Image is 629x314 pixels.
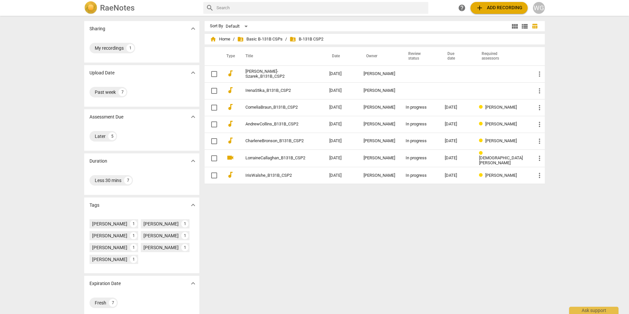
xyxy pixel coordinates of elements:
[118,88,126,96] div: 7
[485,173,517,178] span: [PERSON_NAME]
[364,105,395,110] div: [PERSON_NAME]
[485,121,517,126] span: [PERSON_NAME]
[210,36,230,42] span: Home
[143,232,179,239] div: [PERSON_NAME]
[89,114,123,120] p: Assessment Due
[536,154,543,162] span: more_vert
[245,69,306,79] a: [PERSON_NAME]-Szarek_B131B_CSP2
[89,202,99,209] p: Tags
[536,171,543,179] span: more_vert
[324,149,358,167] td: [DATE]
[226,120,234,128] span: audiotrack
[188,278,198,288] button: Show more
[245,156,306,161] a: LorraineCallaghan_B131B_CSP2
[456,2,468,14] a: Help
[95,300,106,306] div: Fresh
[536,70,543,78] span: more_vert
[400,47,440,65] th: Review status
[95,89,116,95] div: Past week
[510,21,520,31] button: Tile view
[210,24,223,29] div: Sort By
[216,3,426,13] input: Search
[364,173,395,178] div: [PERSON_NAME]
[226,154,234,162] span: videocam
[210,36,216,42] span: home
[189,25,197,33] span: expand_more
[189,279,197,287] span: expand_more
[358,47,400,65] th: Owner
[100,3,135,13] h2: RaeNotes
[95,177,121,184] div: Less 30 mins
[536,87,543,95] span: more_vert
[536,120,543,128] span: more_vert
[89,280,121,287] p: Expiration Date
[536,137,543,145] span: more_vert
[479,151,485,156] span: Review status: in progress
[188,68,198,78] button: Show more
[84,1,97,14] img: Logo
[130,232,137,239] div: 1
[470,2,528,14] button: Upload
[324,47,358,65] th: Date
[289,36,323,42] span: B-131B CSP2
[238,47,324,65] th: Title
[485,105,517,110] span: [PERSON_NAME]
[476,4,522,12] span: Add recording
[189,157,197,165] span: expand_more
[89,158,107,165] p: Duration
[237,36,244,42] span: folder_shared
[406,122,434,127] div: In progress
[479,105,485,110] span: Review status: in progress
[92,256,127,263] div: [PERSON_NAME]
[533,2,545,14] button: WG
[445,105,468,110] div: [DATE]
[189,201,197,209] span: expand_more
[479,155,523,165] span: [DEMOGRAPHIC_DATA][PERSON_NAME]
[245,88,306,93] a: IrenaStika_B131B_CSP2
[569,307,618,314] div: Ask support
[245,105,306,110] a: CorneliaBraun_B131B_CSP2
[130,220,137,227] div: 1
[189,113,197,121] span: expand_more
[143,244,179,251] div: [PERSON_NAME]
[188,156,198,166] button: Show more
[221,47,238,65] th: Type
[324,116,358,133] td: [DATE]
[188,112,198,122] button: Show more
[324,65,358,82] td: [DATE]
[445,156,468,161] div: [DATE]
[511,22,519,30] span: view_module
[181,244,189,251] div: 1
[181,220,189,227] div: 1
[124,176,132,184] div: 7
[84,1,198,14] a: LogoRaeNotes
[109,299,117,307] div: 7
[445,139,468,144] div: [DATE]
[520,21,530,31] button: List view
[479,121,485,126] span: Review status: in progress
[406,105,434,110] div: In progress
[95,133,106,140] div: Later
[226,86,234,94] span: audiotrack
[445,122,468,127] div: [DATE]
[364,71,395,76] div: [PERSON_NAME]
[245,122,306,127] a: AndrewCollins_B131B_CSP2
[188,200,198,210] button: Show more
[89,25,105,32] p: Sharing
[181,232,189,239] div: 1
[479,173,485,178] span: Review status: in progress
[324,167,358,184] td: [DATE]
[108,132,116,140] div: 5
[89,69,114,76] p: Upload Date
[92,232,127,239] div: [PERSON_NAME]
[237,36,283,42] span: Basic B-131B CSPs
[189,69,197,77] span: expand_more
[364,139,395,144] div: [PERSON_NAME]
[233,37,235,42] span: /
[364,122,395,127] div: [PERSON_NAME]
[521,22,529,30] span: view_list
[485,138,517,143] span: [PERSON_NAME]
[440,47,474,65] th: Due date
[92,221,127,227] div: [PERSON_NAME]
